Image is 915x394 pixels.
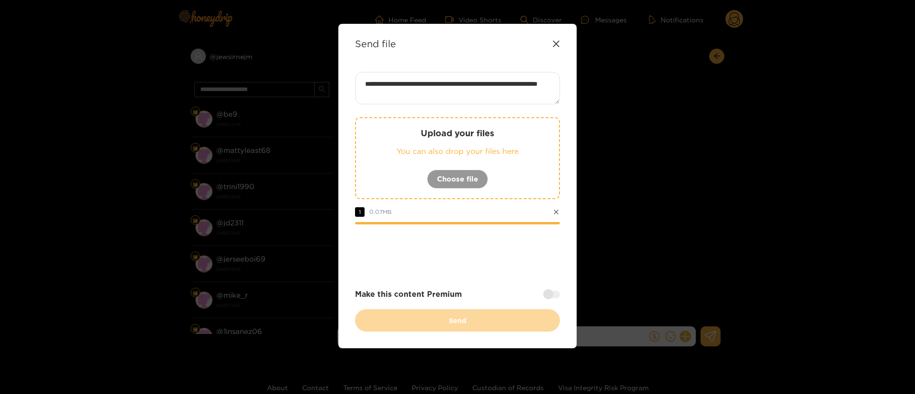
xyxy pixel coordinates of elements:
span: 1 [355,207,365,217]
p: Upload your files [375,128,540,139]
strong: Make this content Premium [355,289,462,300]
button: Send [355,309,560,332]
button: Choose file [427,170,488,189]
span: 0.07 MB [369,209,392,215]
strong: Send file [355,38,396,49]
p: You can also drop your files here [375,146,540,157]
